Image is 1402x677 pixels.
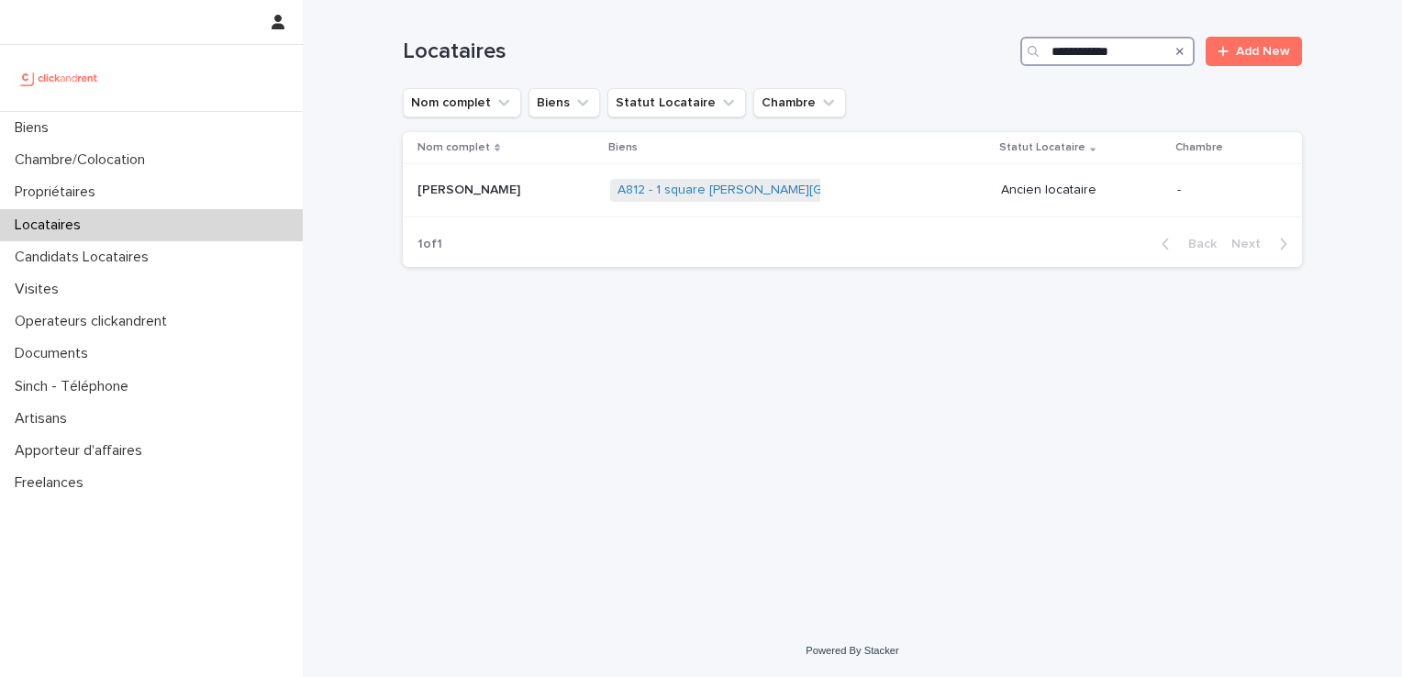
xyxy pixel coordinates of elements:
span: Add New [1236,45,1290,58]
p: Artisans [7,410,82,427]
span: Back [1177,238,1217,250]
p: - [1177,183,1273,198]
p: Locataires [7,216,95,234]
p: Freelances [7,474,98,492]
tr: [PERSON_NAME][PERSON_NAME] A812 - 1 square [PERSON_NAME][GEOGRAPHIC_DATA], [GEOGRAPHIC_DATA]ecole... [403,164,1302,217]
p: Statut Locataire [999,138,1085,158]
button: Chambre [753,88,846,117]
a: A812 - 1 square [PERSON_NAME][GEOGRAPHIC_DATA], [GEOGRAPHIC_DATA]ecole 78210 [618,183,1141,198]
p: Operateurs clickandrent [7,313,182,330]
span: Next [1231,238,1272,250]
p: Nom complet [417,138,490,158]
p: Documents [7,345,103,362]
button: Statut Locataire [607,88,746,117]
p: Biens [7,119,63,137]
button: Nom complet [403,88,521,117]
p: Sinch - Téléphone [7,378,143,395]
p: Biens [608,138,638,158]
p: Ancien locataire [1001,183,1163,198]
p: Apporteur d'affaires [7,442,157,460]
a: Powered By Stacker [806,645,898,656]
h1: Locataires [403,39,1013,65]
input: Search [1020,37,1195,66]
p: Candidats Locataires [7,249,163,266]
p: Propriétaires [7,183,110,201]
img: UCB0brd3T0yccxBKYDjQ [15,60,104,96]
a: Add New [1206,37,1302,66]
p: 1 of 1 [403,222,457,267]
button: Back [1147,236,1224,252]
button: Next [1224,236,1302,252]
p: Chambre/Colocation [7,151,160,169]
p: Chambre [1175,138,1223,158]
p: Visites [7,281,73,298]
p: [PERSON_NAME] [417,179,524,198]
button: Biens [529,88,600,117]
